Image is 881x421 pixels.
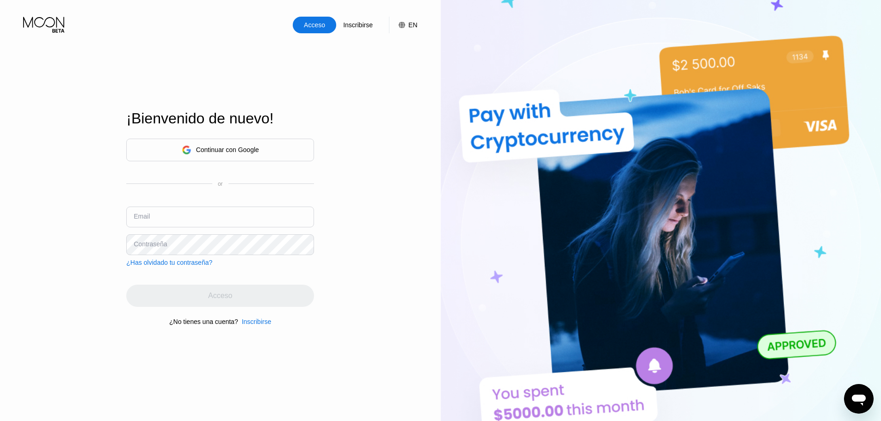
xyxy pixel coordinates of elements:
[303,20,326,30] div: Acceso
[134,240,167,248] div: Contraseña
[169,318,238,325] div: ¿No tienes una cuenta?
[238,318,271,325] div: Inscribirse
[126,110,314,127] div: ¡Bienvenido de nuevo!
[134,213,150,220] div: Email
[844,384,874,414] iframe: Botón para iniciar la ventana de mensajería
[196,146,259,153] div: Continuar con Google
[126,139,314,161] div: Continuar con Google
[342,20,374,30] div: Inscribirse
[126,259,212,266] div: ¿Has olvidado tu contraseña?
[218,181,223,187] div: or
[336,17,380,33] div: Inscribirse
[293,17,336,33] div: Acceso
[242,318,271,325] div: Inscribirse
[408,21,417,29] div: EN
[389,17,417,33] div: EN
